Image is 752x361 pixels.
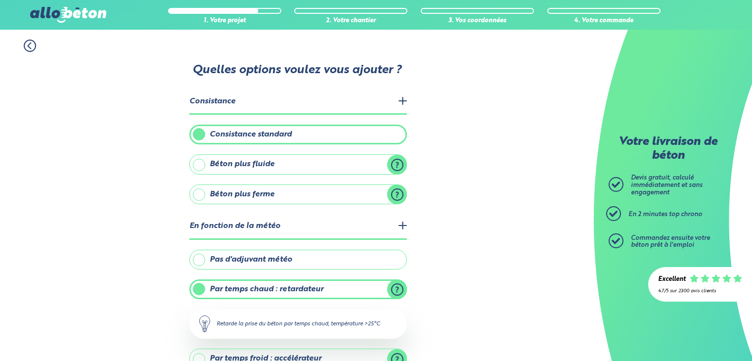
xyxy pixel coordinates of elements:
iframe: Help widget launcher [664,322,741,350]
div: 3. Vos coordonnées [421,17,534,25]
label: Consistance standard [189,125,407,144]
label: Béton plus ferme [189,184,407,204]
legend: Consistance [189,90,407,115]
label: Par temps chaud : retardateur [189,279,407,299]
div: 1. Votre projet [168,17,281,25]
div: 4. Votre commande [547,17,661,25]
div: Retarde la prise du béton par temps chaud, température >25°C [189,309,407,339]
p: Quelles options voulez vous ajouter ? [188,64,406,78]
label: Béton plus fluide [189,154,407,174]
legend: En fonction de la météo [189,214,407,239]
label: Pas d'adjuvant météo [189,250,407,270]
div: 2. Votre chantier [294,17,407,25]
img: allobéton [30,7,106,23]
